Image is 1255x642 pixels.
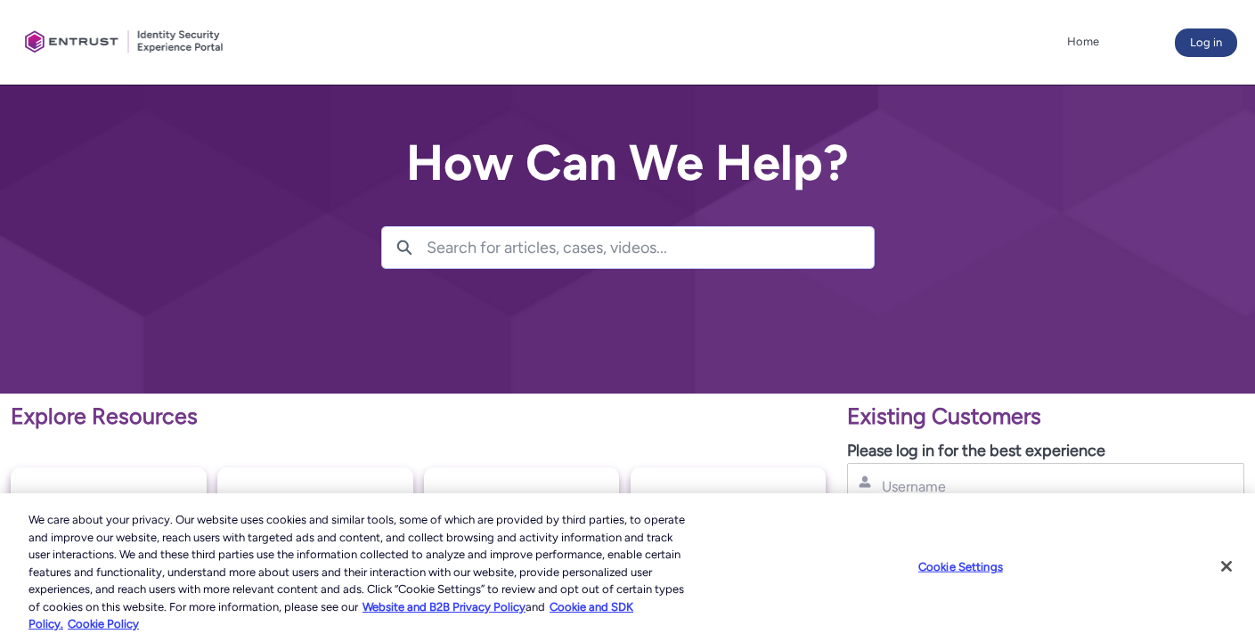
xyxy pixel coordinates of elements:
button: Search [382,227,427,268]
div: We care about your privacy. Our website uses cookies and similar tools, some of which are provide... [29,511,690,633]
a: Home [1063,28,1104,55]
h2: How Can We Help? [381,135,875,191]
button: Log in [1175,28,1237,57]
button: Cookie Settings [905,549,1016,584]
a: More information about our cookie policy., opens in a new tab [363,600,526,614]
p: Explore Resources [11,400,826,434]
button: Close [1207,547,1246,586]
input: Username [880,477,1142,496]
input: Search for articles, cases, videos... [427,227,874,268]
a: Cookie Policy [68,617,139,630]
p: Existing Customers [847,400,1244,434]
p: Please log in for the best experience [847,439,1244,463]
